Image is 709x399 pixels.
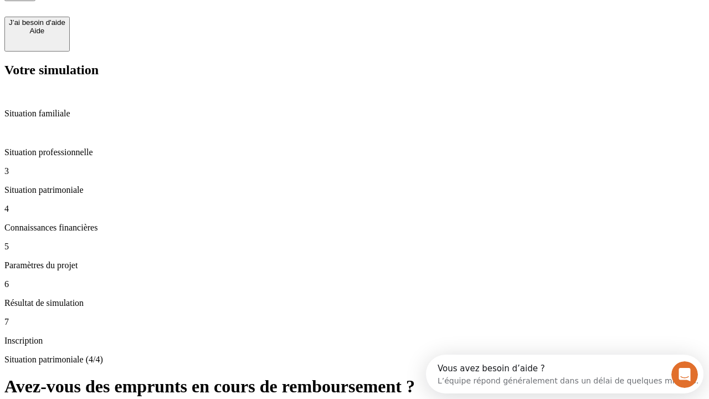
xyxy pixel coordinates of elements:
[4,336,705,346] p: Inscription
[4,298,705,308] p: Résultat de simulation
[4,376,705,397] h1: Avez-vous des emprunts en cours de remboursement ?
[4,17,70,52] button: J’ai besoin d'aideAide
[4,317,705,327] p: 7
[4,109,705,119] p: Situation familiale
[9,27,65,35] div: Aide
[4,204,705,214] p: 4
[12,9,273,18] div: Vous avez besoin d’aide ?
[4,4,305,35] div: Ouvrir le Messenger Intercom
[426,355,703,393] iframe: Intercom live chat discovery launcher
[4,260,705,270] p: Paramètres du projet
[4,63,705,78] h2: Votre simulation
[4,147,705,157] p: Situation professionnelle
[4,223,705,233] p: Connaissances financières
[4,279,705,289] p: 6
[4,166,705,176] p: 3
[9,18,65,27] div: J’ai besoin d'aide
[671,361,698,388] iframe: Intercom live chat
[4,185,705,195] p: Situation patrimoniale
[4,355,705,365] p: Situation patrimoniale (4/4)
[12,18,273,30] div: L’équipe répond généralement dans un délai de quelques minutes.
[4,242,705,252] p: 5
